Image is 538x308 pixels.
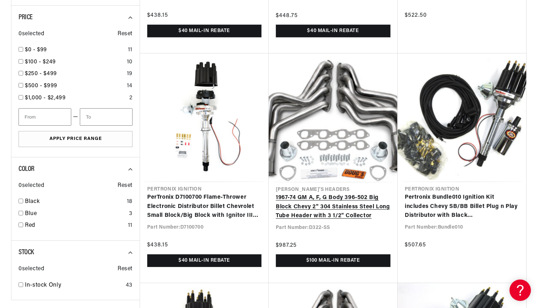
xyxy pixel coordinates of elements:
div: 14 [127,82,133,91]
a: Pertronix Bundle010 Ignition Kit includes Chevy SB/BB Billet Plug n Play Distributor with Black [... [405,193,519,220]
a: In-stock Only [25,281,123,290]
div: 2 [129,94,133,103]
input: To [80,108,133,126]
span: $100 - $249 [25,59,56,65]
span: Stock [19,249,34,256]
div: 18 [127,197,133,207]
a: 1967-74 GM A, F, G Body 396-502 Big Block Chevy 2" 304 Stainless Steel Long Tube Header with 3 1/... [276,193,390,221]
div: 11 [128,221,133,230]
input: From [19,108,71,126]
span: 0 selected [19,265,44,274]
span: 0 selected [19,181,44,190]
div: 10 [127,58,133,67]
span: $1,000 - $2,499 [25,95,66,101]
span: Reset [118,265,133,274]
span: $500 - $999 [25,83,57,89]
a: Black [25,197,124,207]
a: Blue [25,209,126,219]
a: Red [25,221,125,230]
span: Reset [118,30,133,39]
span: $250 - $499 [25,71,57,77]
div: 11 [128,46,133,55]
div: 19 [127,69,133,79]
span: 0 selected [19,30,44,39]
a: PerTronix D7100700 Flame-Thrower Electronic Distributor Billet Chevrolet Small Block/Big Block wi... [147,193,262,220]
span: — [73,113,78,122]
div: 3 [129,209,133,219]
div: 43 [126,281,133,290]
span: Price [19,14,33,21]
span: Reset [118,181,133,190]
span: Color [19,166,35,173]
span: $0 - $99 [25,47,47,53]
button: Apply Price Range [19,131,133,147]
